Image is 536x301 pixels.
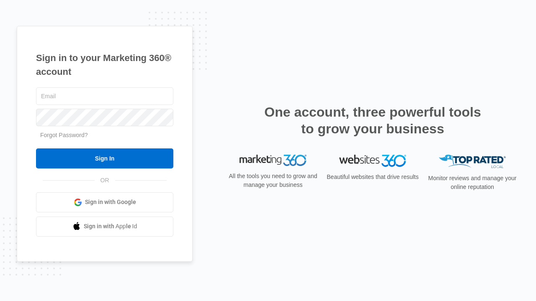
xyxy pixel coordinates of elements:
[36,87,173,105] input: Email
[262,104,484,137] h2: One account, three powerful tools to grow your business
[36,148,173,168] input: Sign In
[425,174,519,191] p: Monitor reviews and manage your online reputation
[439,155,506,168] img: Top Rated Local
[339,155,406,167] img: Websites 360
[85,198,136,207] span: Sign in with Google
[36,51,173,79] h1: Sign in to your Marketing 360® account
[84,222,137,231] span: Sign in with Apple Id
[240,155,307,166] img: Marketing 360
[36,192,173,212] a: Sign in with Google
[326,173,420,181] p: Beautiful websites that drive results
[40,132,88,138] a: Forgot Password?
[226,172,320,189] p: All the tools you need to grow and manage your business
[36,217,173,237] a: Sign in with Apple Id
[95,176,115,185] span: OR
